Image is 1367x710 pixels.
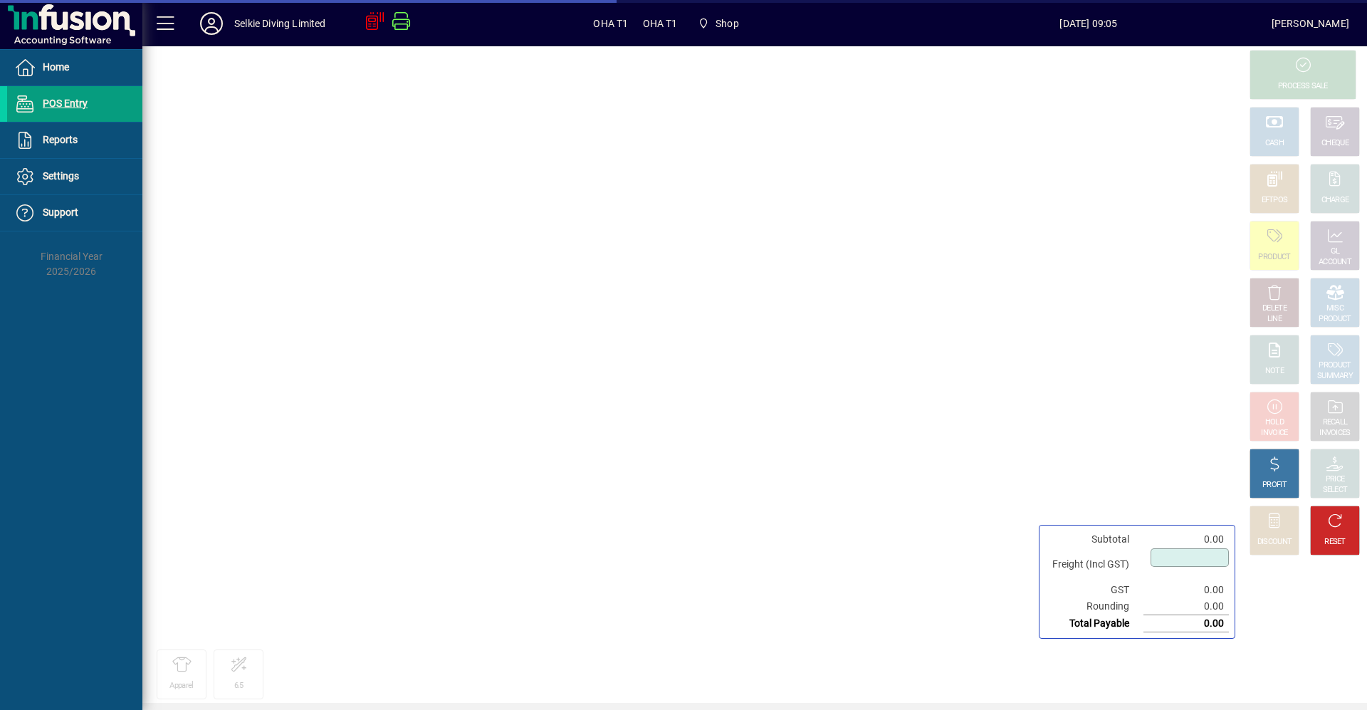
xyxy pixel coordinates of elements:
[1278,81,1328,92] div: PROCESS SALE
[1272,12,1349,35] div: [PERSON_NAME]
[1319,428,1350,439] div: INVOICES
[1045,531,1143,548] td: Subtotal
[1143,598,1229,615] td: 0.00
[1045,582,1143,598] td: GST
[1331,246,1340,257] div: GL
[7,50,142,85] a: Home
[1323,485,1348,496] div: SELECT
[692,11,745,36] span: Shop
[1143,531,1229,548] td: 0.00
[43,134,78,145] span: Reports
[1323,417,1348,428] div: RECALL
[7,122,142,158] a: Reports
[643,12,678,35] span: OHA T1
[169,681,193,691] div: Apparel
[1258,252,1290,263] div: PRODUCT
[593,12,628,35] span: OHA T1
[1326,303,1344,314] div: MISC
[1319,314,1351,325] div: PRODUCT
[1262,303,1287,314] div: DELETE
[1265,138,1284,149] div: CASH
[1317,371,1353,382] div: SUMMARY
[1265,417,1284,428] div: HOLD
[716,12,739,35] span: Shop
[43,98,88,109] span: POS Entry
[1261,428,1287,439] div: INVOICE
[1045,548,1143,582] td: Freight (Incl GST)
[43,170,79,182] span: Settings
[234,12,326,35] div: Selkie Diving Limited
[7,195,142,231] a: Support
[1321,195,1349,206] div: CHARGE
[1321,138,1348,149] div: CHEQUE
[1324,537,1346,548] div: RESET
[189,11,234,36] button: Profile
[1143,615,1229,632] td: 0.00
[1319,360,1351,371] div: PRODUCT
[1265,366,1284,377] div: NOTE
[1257,537,1292,548] div: DISCOUNT
[1262,480,1287,491] div: PROFIT
[1319,257,1351,268] div: ACCOUNT
[7,159,142,194] a: Settings
[1262,195,1288,206] div: EFTPOS
[1326,474,1345,485] div: PRICE
[1045,615,1143,632] td: Total Payable
[234,681,243,691] div: 6.5
[1045,598,1143,615] td: Rounding
[1267,314,1282,325] div: LINE
[43,207,78,218] span: Support
[1143,582,1229,598] td: 0.00
[43,61,69,73] span: Home
[906,12,1272,35] span: [DATE] 09:05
